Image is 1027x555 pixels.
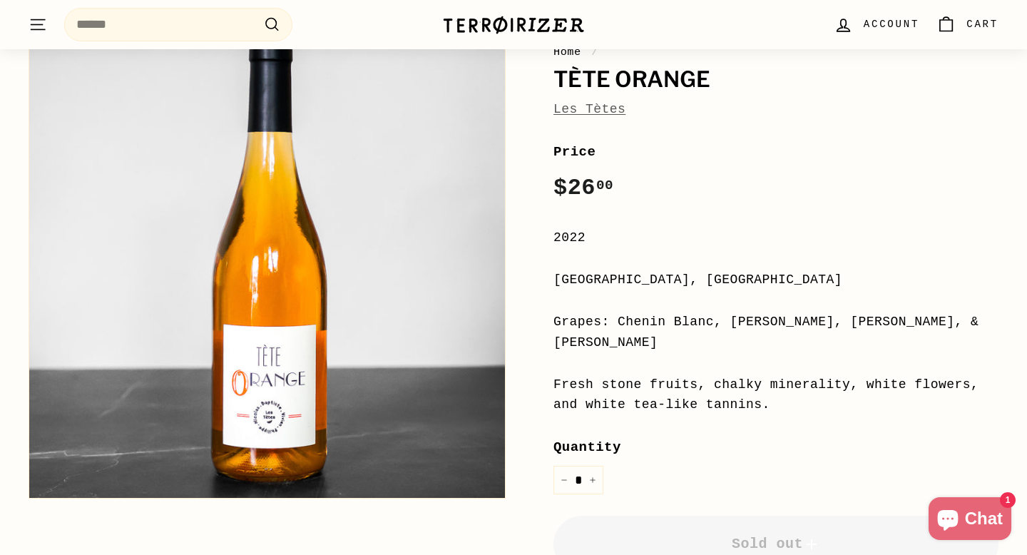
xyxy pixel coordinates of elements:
span: / [588,46,602,58]
span: Sold out [732,536,820,552]
button: Increase item quantity by one [582,466,603,495]
span: Cart [966,16,998,32]
button: Reduce item quantity by one [553,466,575,495]
nav: breadcrumbs [553,44,998,61]
span: $26 [553,175,613,201]
a: Home [553,46,581,58]
sup: 00 [596,178,613,193]
div: Fresh stone fruits, chalky minerality, white flowers, and white tea-like tannins. [553,375,998,416]
label: Quantity [553,437,998,458]
div: 2022 [553,228,998,248]
input: quantity [553,466,603,495]
span: Account [864,16,919,32]
label: Price [553,141,998,163]
img: Tète Orange [29,22,505,498]
inbox-online-store-chat: Shopify online store chat [924,497,1016,544]
div: [GEOGRAPHIC_DATA], [GEOGRAPHIC_DATA] [553,270,998,290]
a: Account [825,4,928,46]
a: Cart [928,4,1007,46]
h1: Tète Orange [553,68,998,92]
div: Grapes: Chenin Blanc, [PERSON_NAME], [PERSON_NAME], & [PERSON_NAME] [553,312,998,353]
a: Les Tètes [553,102,625,116]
